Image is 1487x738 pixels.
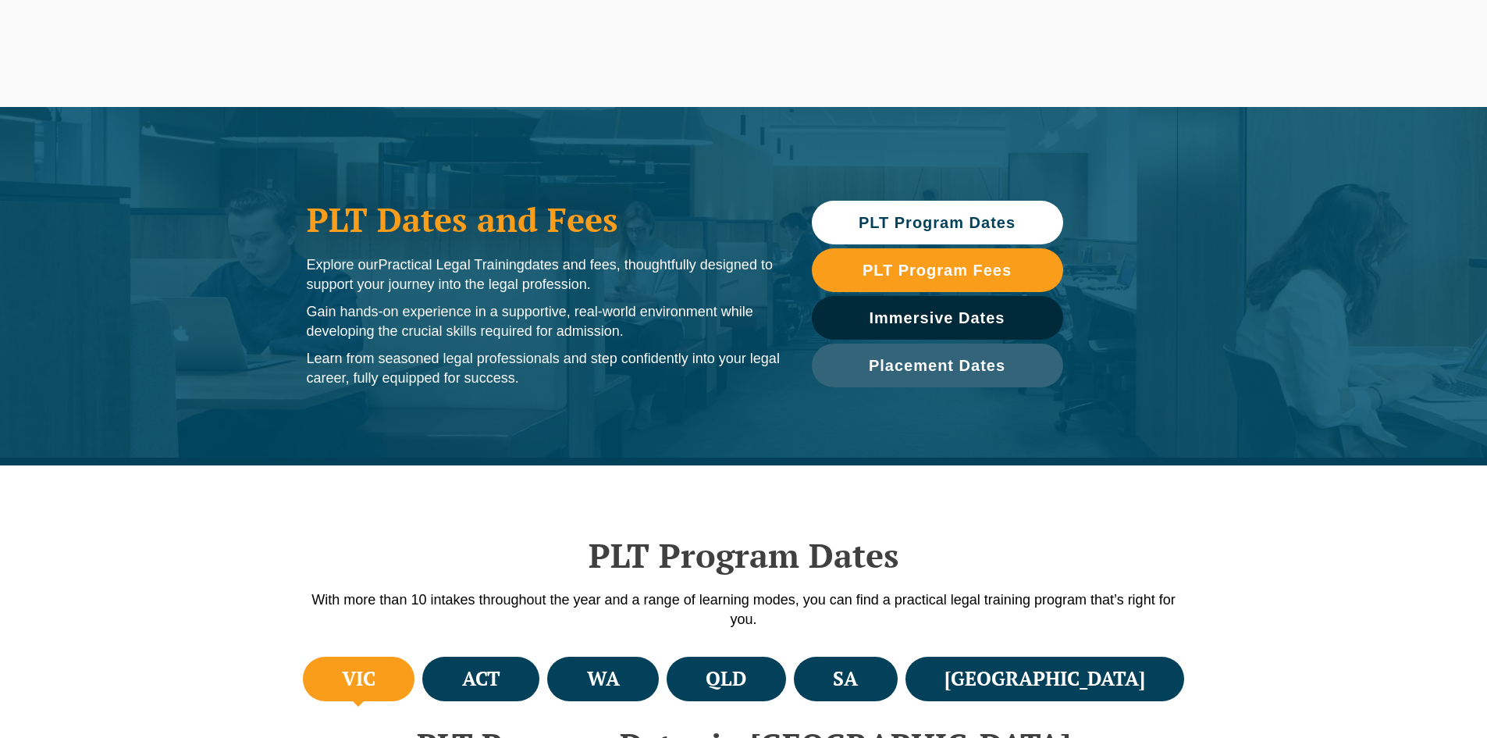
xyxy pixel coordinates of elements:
[342,666,375,692] h4: VIC
[462,666,500,692] h4: ACT
[944,666,1145,692] h4: [GEOGRAPHIC_DATA]
[307,349,781,388] p: Learn from seasoned legal professionals and step confidently into your legal career, fully equipp...
[299,590,1189,629] p: With more than 10 intakes throughout the year and a range of learning modes, you can find a pract...
[833,666,858,692] h4: SA
[870,310,1005,326] span: Immersive Dates
[863,262,1012,278] span: PLT Program Fees
[706,666,746,692] h4: QLD
[299,536,1189,575] h2: PLT Program Dates
[379,257,525,273] span: Practical Legal Training
[859,215,1016,230] span: PLT Program Dates
[587,666,620,692] h4: WA
[307,302,781,341] p: Gain hands-on experience in a supportive, real-world environment while developing the crucial ski...
[812,248,1063,292] a: PLT Program Fees
[812,296,1063,340] a: Immersive Dates
[812,344,1063,387] a: Placement Dates
[307,200,781,239] h1: PLT Dates and Fees
[812,201,1063,244] a: PLT Program Dates
[869,358,1005,373] span: Placement Dates
[307,255,781,294] p: Explore our dates and fees, thoughtfully designed to support your journey into the legal profession.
